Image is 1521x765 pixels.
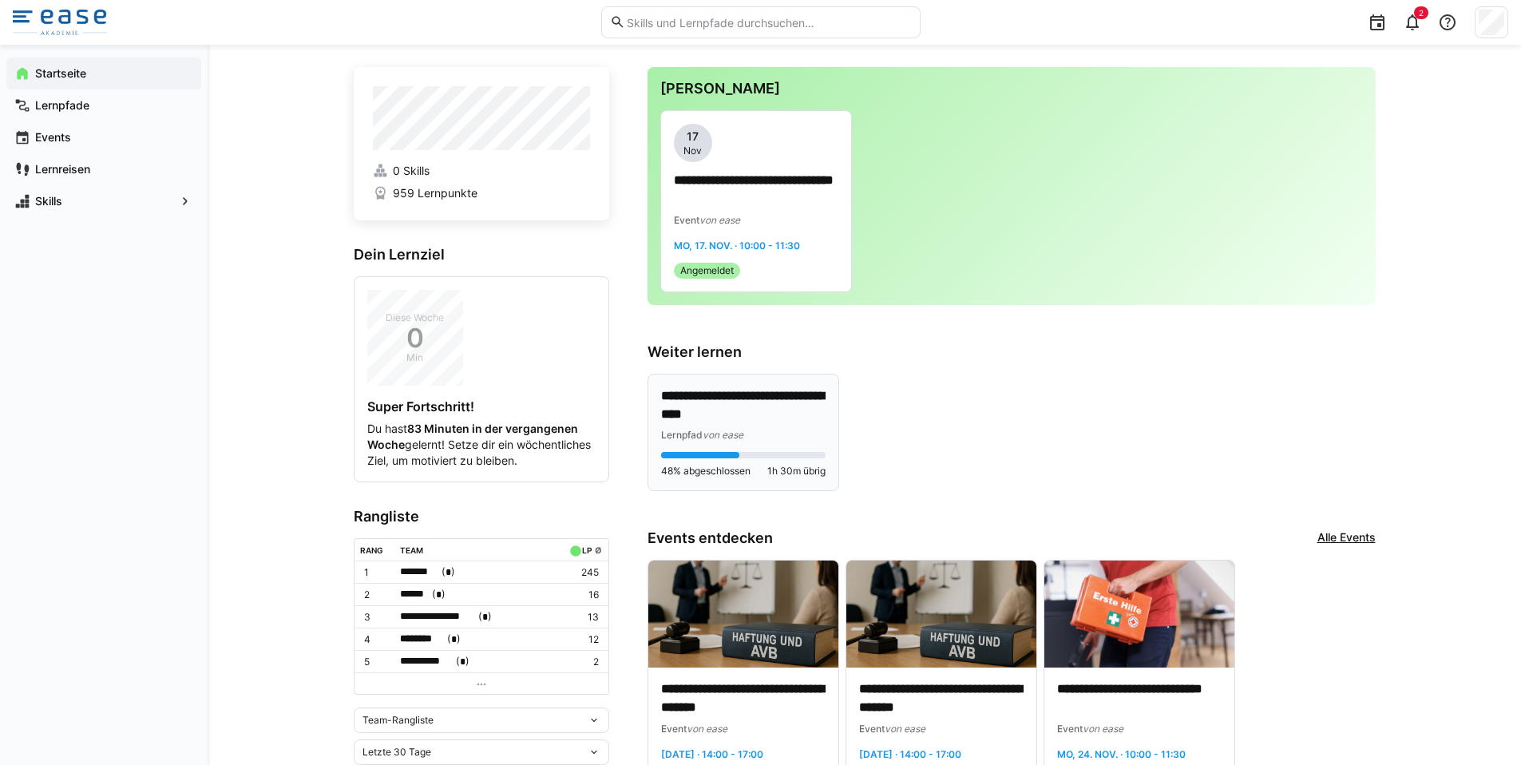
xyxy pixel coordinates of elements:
span: von ease [1083,723,1123,735]
span: von ease [687,723,727,735]
span: [DATE] · 14:00 - 17:00 [661,748,763,760]
span: Event [859,723,885,735]
span: von ease [699,214,740,226]
span: Event [1057,723,1083,735]
img: image [648,561,838,668]
p: 12 [566,633,598,646]
a: Alle Events [1317,529,1376,547]
a: ø [595,542,602,556]
p: 1 [364,566,388,579]
span: Letzte 30 Tage [362,746,431,759]
span: 1h 30m übrig [767,465,826,478]
span: von ease [703,429,743,441]
p: 13 [566,611,598,624]
div: Rang [360,545,383,555]
h4: Super Fortschritt! [367,398,596,414]
span: Event [661,723,687,735]
span: Team-Rangliste [362,714,434,727]
strong: 83 Minuten in der vergangenen Woche [367,422,578,451]
span: 48% abgeschlossen [661,465,751,478]
input: Skills und Lernpfade durchsuchen… [625,15,911,30]
span: ( ) [447,631,461,648]
span: ( ) [432,586,446,603]
span: 0 Skills [393,163,430,179]
span: ( ) [442,564,455,581]
span: Lernpfad [661,429,703,441]
p: 16 [566,589,598,601]
h3: [PERSON_NAME] [660,80,1363,97]
span: [DATE] · 14:00 - 17:00 [859,748,961,760]
p: 2 [566,656,598,668]
span: Mo, 17. Nov. · 10:00 - 11:30 [674,240,800,252]
span: ( ) [478,608,492,625]
p: 245 [566,566,598,579]
h3: Dein Lernziel [354,246,609,264]
span: 959 Lernpunkte [393,185,477,201]
h3: Rangliste [354,508,609,525]
div: Team [400,545,423,555]
a: 0 Skills [373,163,590,179]
span: ( ) [456,653,469,670]
h3: Weiter lernen [648,343,1376,361]
p: 3 [364,611,388,624]
span: 2 [1419,8,1424,18]
span: Angemeldet [680,264,734,277]
img: image [1044,561,1234,668]
div: LP [582,545,592,555]
span: 17 [687,129,699,145]
p: 5 [364,656,388,668]
p: 4 [364,633,388,646]
span: von ease [885,723,925,735]
p: Du hast gelernt! Setze dir ein wöchentliches Ziel, um motiviert zu bleiben. [367,421,596,469]
p: 2 [364,589,388,601]
span: Nov [683,145,702,157]
h3: Events entdecken [648,529,773,547]
img: image [846,561,1036,668]
span: Event [674,214,699,226]
span: Mo, 24. Nov. · 10:00 - 11:30 [1057,748,1186,760]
